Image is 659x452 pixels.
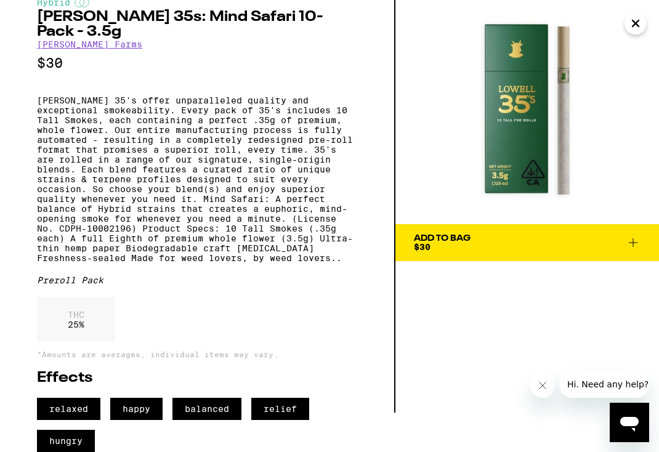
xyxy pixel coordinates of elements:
span: happy [110,398,163,420]
span: relief [251,398,309,420]
button: Add To Bag$30 [395,224,659,261]
div: Preroll Pack [37,275,357,285]
iframe: Button to launch messaging window [610,403,649,442]
h2: Effects [37,371,357,385]
div: Add To Bag [414,234,471,243]
p: $30 [37,55,357,71]
span: balanced [172,398,241,420]
p: THC [68,310,84,320]
h2: [PERSON_NAME] 35s: Mind Safari 10-Pack - 3.5g [37,10,357,39]
span: $30 [414,242,431,252]
iframe: Message from company [560,371,649,398]
p: [PERSON_NAME] 35's offer unparalleled quality and exceptional smokeability. Every pack of 35's in... [37,95,357,263]
a: [PERSON_NAME] Farms [37,39,142,49]
span: hungry [37,430,95,452]
p: *Amounts are averages, individual items may vary. [37,350,357,358]
div: 25 % [37,297,115,342]
iframe: Close message [530,373,555,398]
span: relaxed [37,398,100,420]
button: Close [625,12,647,34]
